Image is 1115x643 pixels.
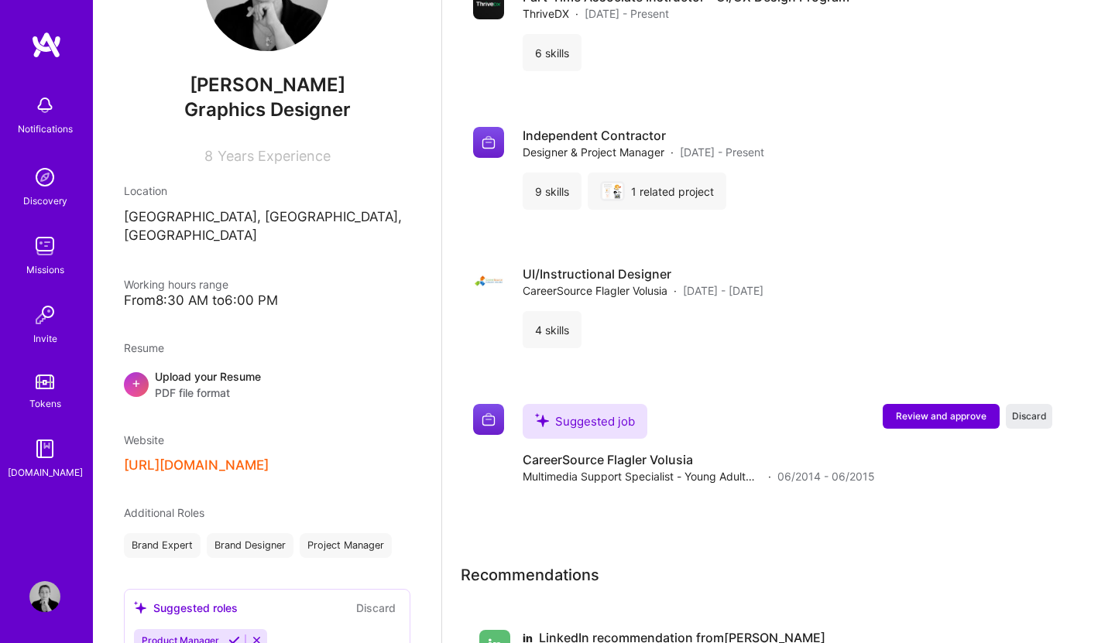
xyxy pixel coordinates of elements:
span: Graphics Designer [184,98,351,121]
div: 9 skills [523,173,582,210]
h4: Independent Contractor [523,127,764,144]
div: Location [124,183,410,199]
div: 4 skills [523,311,582,348]
span: PDF file format [155,385,261,401]
img: discovery [29,162,60,193]
span: [DATE] - Present [585,5,669,22]
span: Website [124,433,164,446]
span: ThriveDX [523,5,569,22]
img: Company logo [473,404,504,435]
span: [DATE] - Present [680,144,764,160]
span: CareerSource Flagler Volusia [523,282,667,299]
div: 6 skills [523,34,582,71]
div: Tokens [29,395,61,412]
span: Designer & Project Manager [523,144,664,160]
span: Multimedia Support Specialist - Young Adult Programs [523,468,762,484]
span: · [575,5,578,22]
img: Company logo [473,127,504,158]
span: + [132,375,141,391]
span: · [671,144,674,160]
img: bell [29,90,60,121]
div: Invite [33,330,57,347]
span: Resume [124,341,164,354]
div: Suggested roles [134,600,238,616]
div: From 8:30 AM to 6:00 PM [124,292,410,309]
i: icon SuggestedTeams [134,601,147,614]
div: [DOMAIN_NAME] [8,464,83,481]
span: [DATE] - [DATE] [683,282,763,299]
div: 1 related project [588,173,726,210]
div: Discovery [23,193,67,209]
img: tokens [36,375,54,389]
span: · [768,468,771,484]
img: Company logo [473,265,504,296]
img: Designer & Project Manager [602,183,623,199]
div: Brand Designer [207,533,293,558]
div: Notifications [18,121,73,137]
button: [URL][DOMAIN_NAME] [124,457,269,474]
p: [GEOGRAPHIC_DATA], [GEOGRAPHIC_DATA], [GEOGRAPHIC_DATA] [124,208,410,245]
span: Review and approve [896,409,986,422]
span: Recommendations [461,563,599,587]
div: Upload your Resume [155,368,261,401]
img: User Avatar [29,581,60,612]
span: Years Experience [218,148,331,164]
span: 06/2014 - 06/2015 [777,468,875,484]
span: Discard [1012,409,1047,422]
button: Discard [352,599,400,617]
img: teamwork [29,231,60,262]
div: Suggested job [523,404,647,439]
span: 8 [204,148,213,164]
span: · [674,282,677,299]
span: Additional Roles [124,506,204,519]
img: logo [31,31,62,59]
span: Working hours range [124,278,228,291]
h4: CareerSource Flagler Volusia [523,451,875,468]
img: guide book [29,433,60,464]
i: icon SuggestedTeams [535,413,549,427]
h4: UI/Instructional Designer [523,265,763,282]
div: Missions [26,262,64,278]
div: Project Manager [300,533,392,558]
img: Invite [29,299,60,330]
div: Brand Expert [124,533,201,558]
span: [PERSON_NAME] [124,74,410,97]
